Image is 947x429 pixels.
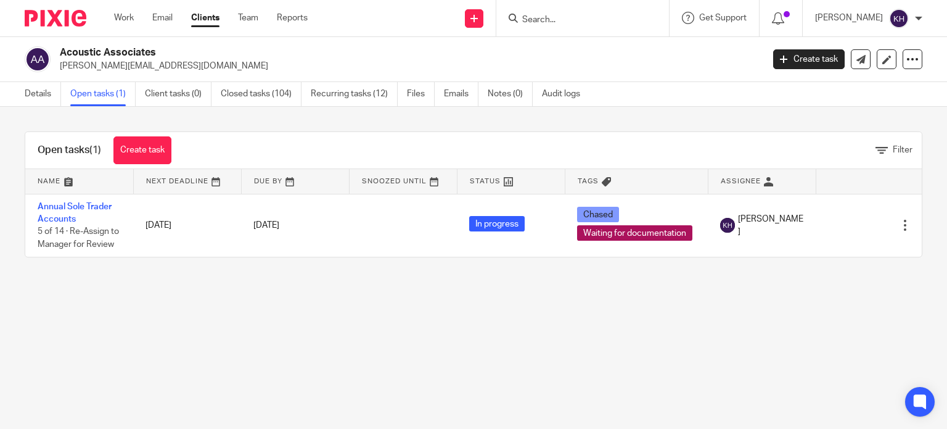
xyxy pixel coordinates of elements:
[311,82,398,106] a: Recurring tasks (12)
[362,178,427,185] span: Snoozed Until
[469,216,525,231] span: In progress
[38,144,101,157] h1: Open tasks
[738,213,803,238] span: [PERSON_NAME]
[70,82,136,106] a: Open tasks (1)
[577,225,692,241] span: Waiting for documentation
[407,82,435,106] a: Files
[25,10,86,27] img: Pixie
[253,221,279,230] span: [DATE]
[773,49,845,69] a: Create task
[221,82,301,106] a: Closed tasks (104)
[699,14,747,22] span: Get Support
[38,227,119,249] span: 5 of 14 · Re-Assign to Manager for Review
[578,178,599,185] span: Tags
[191,12,219,24] a: Clients
[893,146,912,154] span: Filter
[25,46,51,72] img: svg%3E
[521,15,632,26] input: Search
[25,82,61,106] a: Details
[720,218,735,233] img: svg%3E
[277,12,308,24] a: Reports
[113,136,171,164] a: Create task
[238,12,258,24] a: Team
[488,82,533,106] a: Notes (0)
[145,82,211,106] a: Client tasks (0)
[114,12,134,24] a: Work
[815,12,883,24] p: [PERSON_NAME]
[89,145,101,155] span: (1)
[152,12,173,24] a: Email
[889,9,909,28] img: svg%3E
[444,82,478,106] a: Emails
[577,207,619,222] span: Chased
[470,178,501,185] span: Status
[542,82,589,106] a: Audit logs
[60,46,616,59] h2: Acoustic Associates
[133,194,241,257] td: [DATE]
[38,202,112,223] a: Annual Sole Trader Accounts
[60,60,755,72] p: [PERSON_NAME][EMAIL_ADDRESS][DOMAIN_NAME]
